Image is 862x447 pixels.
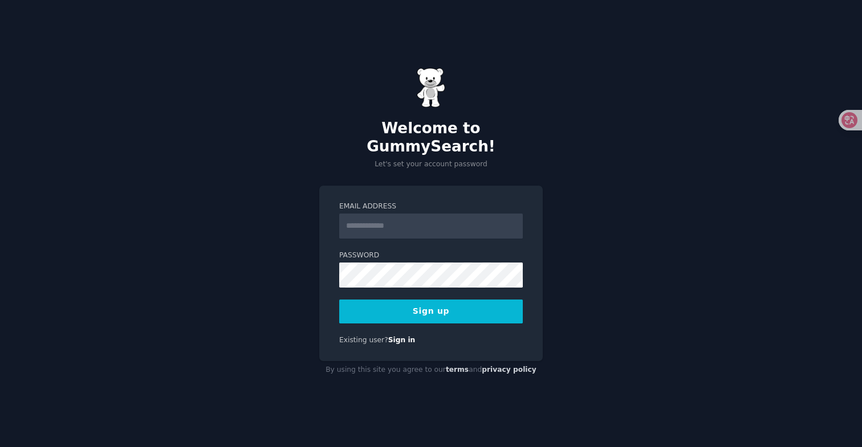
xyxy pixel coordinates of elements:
span: Existing user? [339,336,388,344]
p: Let's set your account password [319,159,543,170]
a: Sign in [388,336,416,344]
h2: Welcome to GummySearch! [319,120,543,155]
label: Email Address [339,202,523,212]
div: By using this site you agree to our and [319,361,543,379]
a: terms [446,366,469,374]
label: Password [339,251,523,261]
img: Gummy Bear [417,68,445,108]
button: Sign up [339,300,523,323]
a: privacy policy [482,366,536,374]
